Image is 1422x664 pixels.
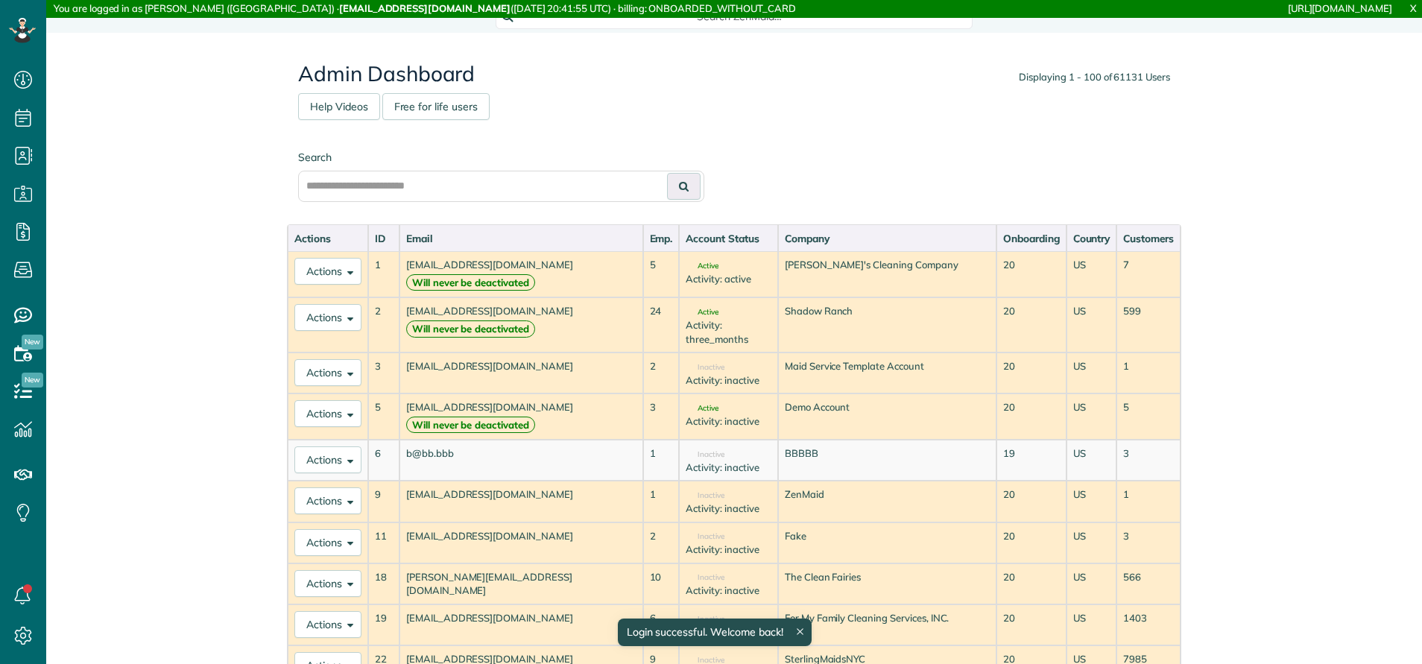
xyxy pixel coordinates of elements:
div: Country [1073,231,1110,246]
td: Maid Service Template Account [778,352,996,393]
td: US [1066,563,1117,604]
button: Actions [294,529,361,556]
span: Inactive [686,574,724,581]
td: US [1066,251,1117,297]
td: 20 [996,352,1066,393]
td: 6 [368,440,399,481]
td: US [1066,352,1117,393]
td: 2 [368,297,399,352]
td: 3 [368,352,399,393]
td: 10 [643,563,680,604]
td: 20 [996,604,1066,645]
td: b@bb.bbb [399,440,643,481]
div: Activity: inactive [686,461,771,475]
div: Company [785,231,990,246]
h2: Admin Dashboard [298,63,1170,86]
div: Emp. [650,231,673,246]
td: 566 [1116,563,1181,604]
td: 20 [996,481,1066,522]
div: Activity: inactive [686,502,771,516]
div: Activity: inactive [686,584,771,598]
div: ID [375,231,393,246]
button: Actions [294,400,361,427]
td: 3 [1116,440,1181,481]
span: Active [686,309,718,316]
button: Actions [294,304,361,331]
span: Inactive [686,616,724,623]
td: Fake [778,522,996,563]
td: Demo Account [778,393,996,440]
div: Onboarding [1003,231,1060,246]
span: Active [686,262,718,270]
span: Active [686,405,718,412]
span: Inactive [686,657,724,664]
span: New [22,335,43,350]
span: Inactive [686,533,724,540]
a: [URL][DOMAIN_NAME] [1288,2,1392,14]
button: Actions [294,359,361,386]
td: 1403 [1116,604,1181,645]
div: Email [406,231,636,246]
strong: Will never be deactivated [406,274,535,291]
div: Activity: inactive [686,543,771,557]
td: 2 [643,522,680,563]
span: Inactive [686,451,724,458]
td: 6 [643,604,680,645]
td: 24 [643,297,680,352]
strong: [EMAIL_ADDRESS][DOMAIN_NAME] [339,2,511,14]
td: 1 [643,440,680,481]
td: BBBBB [778,440,996,481]
td: 20 [996,251,1066,297]
td: For My Family Cleaning Services, INC. [778,604,996,645]
button: Actions [294,611,361,638]
td: 5 [368,393,399,440]
td: US [1066,440,1117,481]
div: Activity: three_months [686,318,771,346]
td: 20 [996,297,1066,352]
td: 3 [1116,522,1181,563]
td: 20 [996,563,1066,604]
td: 1 [1116,352,1181,393]
td: 3 [643,393,680,440]
span: New [22,373,43,388]
td: US [1066,297,1117,352]
td: Shadow Ranch [778,297,996,352]
td: 2 [643,352,680,393]
td: 18 [368,563,399,604]
td: [EMAIL_ADDRESS][DOMAIN_NAME] [399,297,643,352]
td: [PERSON_NAME][EMAIL_ADDRESS][DOMAIN_NAME] [399,563,643,604]
td: 20 [996,522,1066,563]
td: 5 [1116,393,1181,440]
button: Actions [294,258,361,285]
a: Help Videos [298,93,380,120]
span: Inactive [686,364,724,371]
a: Free for life users [382,93,490,120]
div: Activity: inactive [686,414,771,429]
td: US [1066,604,1117,645]
td: 19 [996,440,1066,481]
td: [EMAIL_ADDRESS][DOMAIN_NAME] [399,604,643,645]
div: Activity: active [686,272,771,286]
td: US [1066,393,1117,440]
div: Displaying 1 - 100 of 61131 Users [1019,70,1170,84]
div: Login successful. Welcome back! [617,619,811,646]
td: The Clean Fairies [778,563,996,604]
td: 7 [1116,251,1181,297]
td: [PERSON_NAME]'s Cleaning Company [778,251,996,297]
td: 5 [643,251,680,297]
div: Account Status [686,231,771,246]
button: Actions [294,487,361,514]
label: Search [298,150,704,165]
div: Customers [1123,231,1174,246]
td: 20 [996,393,1066,440]
td: [EMAIL_ADDRESS][DOMAIN_NAME] [399,522,643,563]
button: Actions [294,446,361,473]
td: ZenMaid [778,481,996,522]
td: 9 [368,481,399,522]
td: [EMAIL_ADDRESS][DOMAIN_NAME] [399,393,643,440]
td: US [1066,481,1117,522]
td: 1 [1116,481,1181,522]
td: 19 [368,604,399,645]
td: 1 [643,481,680,522]
td: 599 [1116,297,1181,352]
